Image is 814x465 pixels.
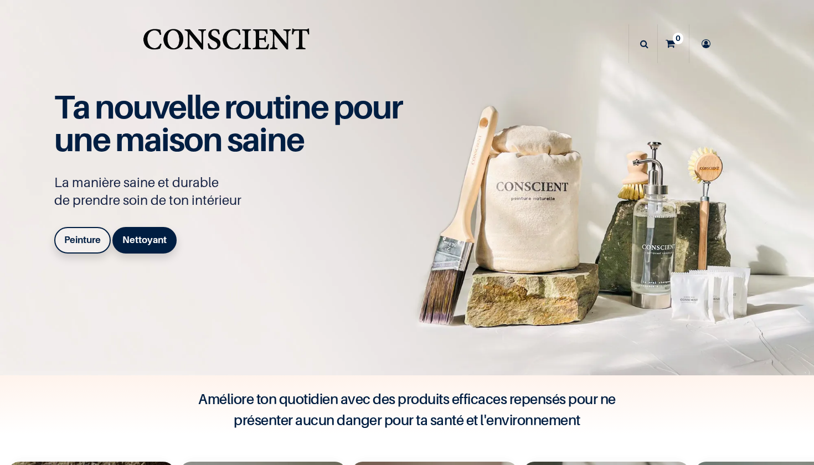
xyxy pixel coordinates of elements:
a: Logo of Conscient [141,22,312,66]
a: Peinture [54,227,111,254]
a: Nettoyant [112,227,177,254]
h4: Améliore ton quotidien avec des produits efficaces repensés pour ne présenter aucun danger pour t... [186,389,628,431]
b: Nettoyant [122,234,167,245]
img: Conscient [141,22,312,66]
p: La manière saine et durable de prendre soin de ton intérieur [54,174,414,209]
sup: 0 [673,33,683,44]
b: Peinture [64,234,101,245]
a: 0 [658,24,689,63]
span: Ta nouvelle routine pour une maison saine [54,87,402,159]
